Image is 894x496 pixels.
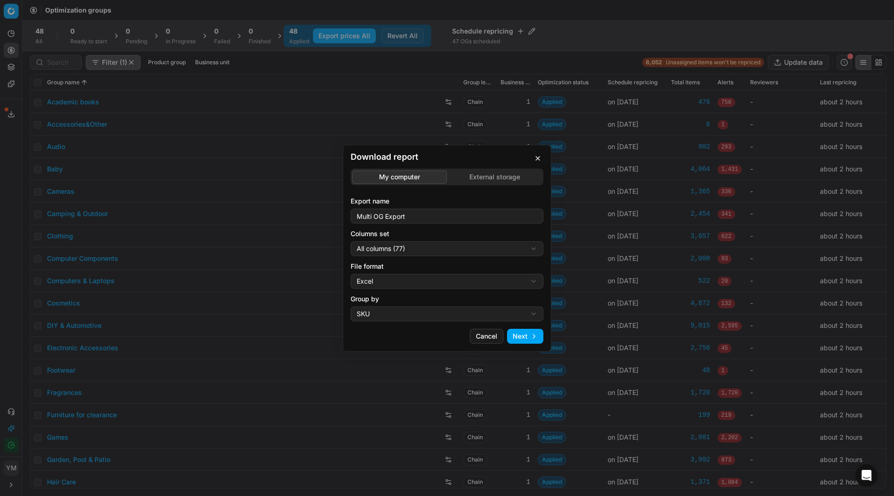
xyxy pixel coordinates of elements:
label: Export name [351,197,543,206]
button: My computer [352,170,447,183]
button: External storage [447,170,542,183]
h2: Download report [351,153,543,161]
label: Group by [351,294,543,304]
label: File format [351,262,543,271]
button: Next [507,329,543,344]
label: Columns set [351,229,543,238]
button: Cancel [470,329,503,344]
